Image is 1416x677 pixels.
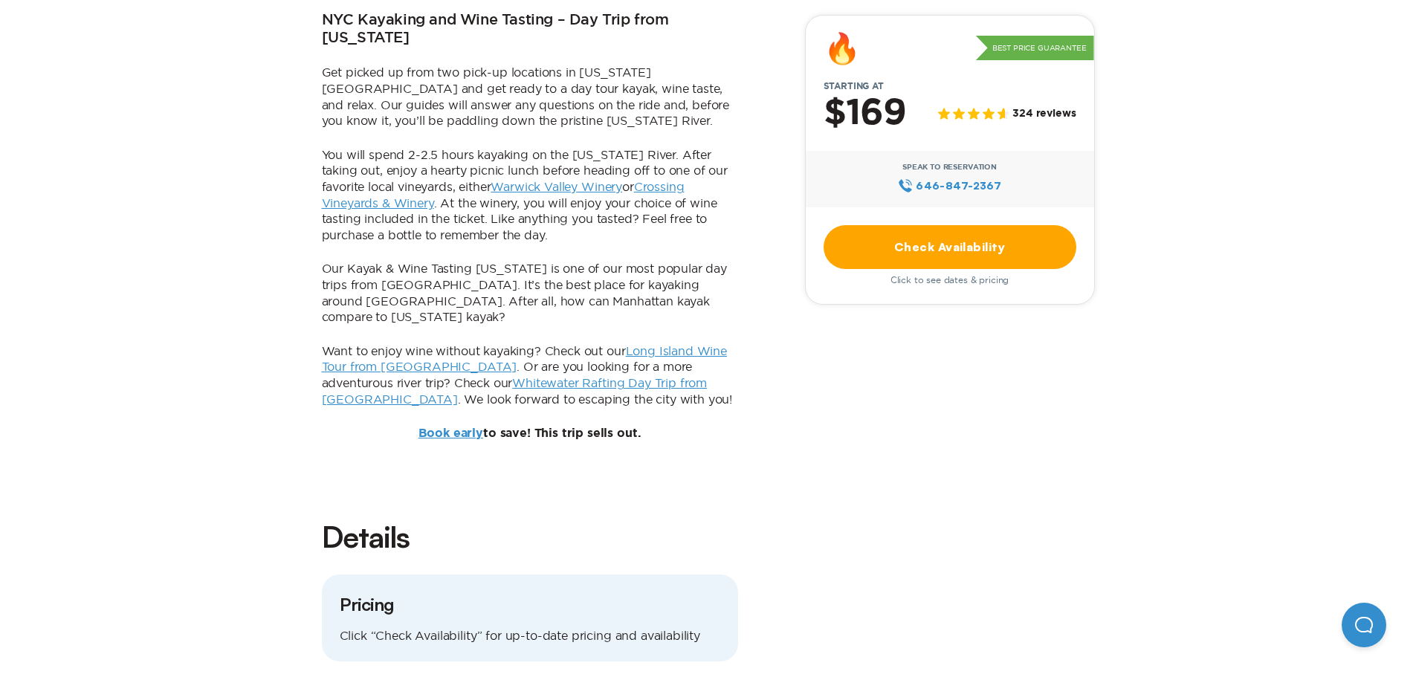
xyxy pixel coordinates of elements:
[418,427,641,439] b: to save! This trip sells out.
[902,163,997,172] span: Speak to Reservation
[806,81,902,91] span: Starting at
[322,261,738,325] p: Our Kayak & Wine Tasting [US_STATE] is one of our most popular day trips from [GEOGRAPHIC_DATA]. ...
[491,180,622,193] a: Warwick Valley Winery
[322,516,738,557] h2: Details
[824,225,1076,269] a: Check Availability
[322,65,738,129] p: Get picked up from two pick-up locations in [US_STATE][GEOGRAPHIC_DATA] and get ready to a day to...
[322,343,738,407] p: Want to enjoy wine without kayaking? Check out our . Or are you looking for a more adventurous ri...
[322,344,727,374] a: Long Island Wine Tour from [GEOGRAPHIC_DATA]
[322,147,738,244] p: You will spend 2-2.5 hours kayaking on the [US_STATE] River. After taking out, enjoy a hearty pic...
[976,36,1094,61] p: Best Price Guarantee
[418,427,483,439] a: Book early
[340,628,720,644] p: Click “Check Availability” for up-to-date pricing and availability
[824,33,861,63] div: 🔥
[340,592,720,616] h3: Pricing
[898,178,1001,194] a: 646‍-847‍-2367
[322,180,685,210] a: Crossing Vineyards & Winery
[1012,108,1076,121] span: 324 reviews
[916,178,1001,194] span: 646‍-847‍-2367
[322,12,738,48] h3: NYC Kayaking and Wine Tasting – Day Trip from [US_STATE]
[824,94,906,133] h2: $169
[322,376,708,406] a: Whitewater Rafting Day Trip from [GEOGRAPHIC_DATA]
[1342,603,1386,647] iframe: Help Scout Beacon - Open
[890,275,1009,285] span: Click to see dates & pricing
